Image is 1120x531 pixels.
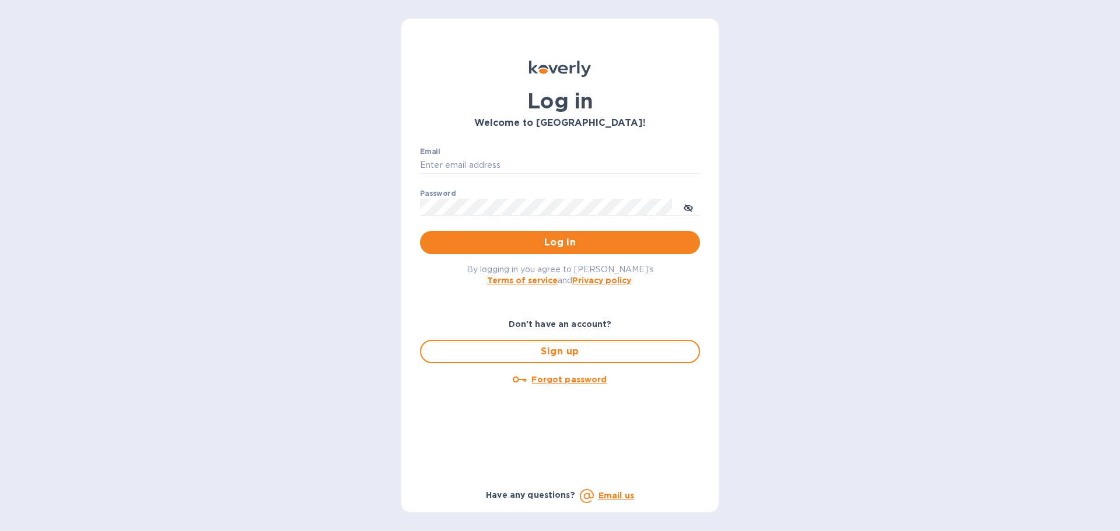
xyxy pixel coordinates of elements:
[420,231,700,254] button: Log in
[420,89,700,113] h1: Log in
[487,276,558,285] a: Terms of service
[420,340,700,363] button: Sign up
[486,490,575,500] b: Have any questions?
[572,276,631,285] a: Privacy policy
[677,195,700,219] button: toggle password visibility
[467,265,654,285] span: By logging in you agree to [PERSON_NAME]'s and .
[420,148,440,155] label: Email
[531,375,607,384] u: Forgot password
[429,235,691,249] span: Log in
[598,491,634,500] a: Email us
[509,319,612,329] b: Don't have an account?
[529,61,591,77] img: Koverly
[420,157,700,174] input: Enter email address
[430,344,689,358] span: Sign up
[420,118,700,129] h3: Welcome to [GEOGRAPHIC_DATA]!
[420,190,456,197] label: Password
